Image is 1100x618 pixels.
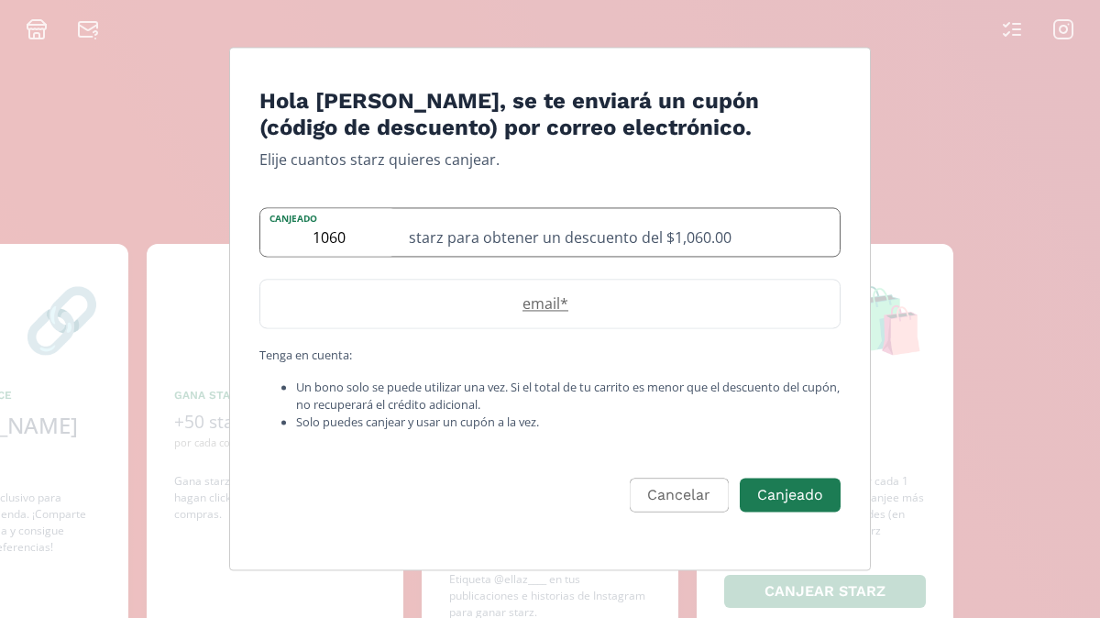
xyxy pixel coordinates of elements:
[259,149,841,171] p: Elije cuantos starz quieres canjear.
[259,88,841,141] h4: Hola [PERSON_NAME], se te enviará un cupón (código de descuento) por correo electrónico.
[259,347,841,364] p: Tenga en cuenta:
[296,414,841,432] li: Solo puedes canjear y usar un cupón a la vez.
[260,292,821,315] label: email *
[740,479,841,513] button: Canjeado
[630,479,728,513] button: Cancelar
[229,47,871,570] div: Edit Program
[260,208,398,226] label: Canjeado
[296,379,841,414] li: Un bono solo se puede utilizar una vez. Si el total de tu carrito es menor que el descuento del c...
[398,208,840,256] div: starz para obtener un descuento del $1,060.00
